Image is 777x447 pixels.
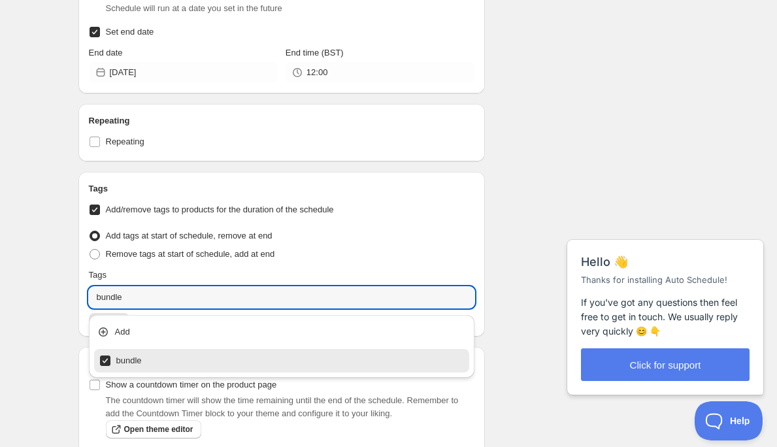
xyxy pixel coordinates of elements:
h2: Tags [89,182,475,195]
span: Repeating [106,137,144,146]
span: Show a countdown timer on the product page [106,380,277,389]
h2: Repeating [89,114,475,127]
span: End date [89,48,123,58]
span: End time (BST) [286,48,344,58]
span: Add tags at start of schedule, remove at end [106,231,273,240]
span: Open theme editor [124,424,193,435]
p: Add [115,325,467,339]
iframe: Help Scout Beacon - Messages and Notifications [561,207,771,401]
iframe: Help Scout Beacon - Open [695,401,764,440]
li: bundle [89,349,475,372]
p: The countdown timer will show the time remaining until the end of the schedule. Remember to add t... [106,394,475,420]
span: Remove tags at start of schedule, add at end [106,249,275,259]
span: Schedule will run at a date you set in the future [106,3,282,13]
a: Open theme editor [106,420,201,439]
span: Set end date [106,27,154,37]
span: Add/remove tags to products for the duration of the schedule [106,205,334,214]
p: Tags [89,269,107,282]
